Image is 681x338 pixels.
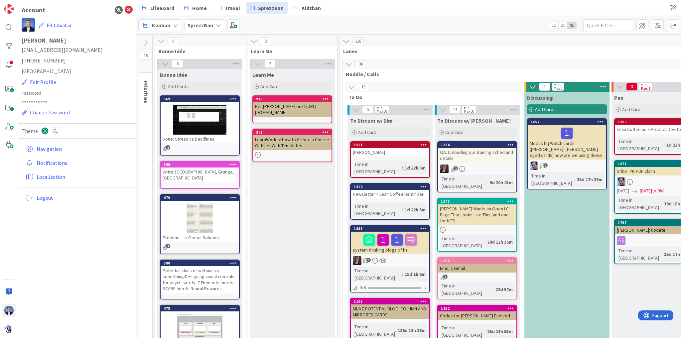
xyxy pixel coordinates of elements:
[213,2,244,14] a: Travel
[353,202,402,217] div: Time in [GEOGRAPHIC_DATA]
[161,168,239,182] div: Write: [GEOGRAPHIC_DATA], Grunge, [GEOGRAPHIC_DATA]
[290,2,325,14] a: Kidzban
[23,171,133,183] a: Localization
[348,94,514,100] span: To Do
[403,271,427,278] div: 15d 1h 6m
[362,106,373,114] span: 5
[23,143,133,155] a: Navigation
[256,97,332,101] div: 919
[485,328,514,335] div: 25d 19h 53m
[351,298,429,319] div: 1105MI/KZ POTENTIAL BLOG: COLUMN AND MIRRORED CARDS
[4,306,14,315] img: DP
[487,179,488,186] span: :
[438,264,516,273] div: Emojis Gmail
[164,162,239,167] div: 596
[22,90,133,97] label: Password
[253,102,332,117] div: Per [PERSON_NAME] on LI [URL][DOMAIN_NAME]
[454,166,458,170] span: 2
[164,97,239,101] div: 569
[161,195,239,242] div: 479Problem ---> Obeya Solution
[554,83,562,87] div: Min 1
[353,256,361,265] img: TD
[488,179,514,186] div: 9d 20h 43m
[161,135,239,143] div: Done: Stress vs Deadlines
[351,184,429,198] div: 1910Newsletter + Lean Coffee Reminder
[37,194,130,202] span: Logout
[614,94,623,101] span: Pen
[403,164,427,171] div: 1d 22h 5m
[22,18,35,32] img: DP
[396,327,427,334] div: 186d 19h 18m
[251,48,329,55] span: Learn Me
[23,157,133,169] a: Notifications
[437,117,511,124] span: To Discuss w/ Jim
[528,119,606,125] div: 1657
[641,87,650,90] div: Max 2
[161,195,239,201] div: 479
[166,244,170,248] span: 1
[377,110,387,113] div: Max 30
[664,141,665,149] span: :
[354,299,429,304] div: 1105
[180,2,211,14] a: Home
[438,305,516,311] div: 1852
[253,129,332,150] div: 302LearnWorlds: How to Create a Course Outline [With Templates]
[438,305,516,320] div: 1852Codes for [PERSON_NAME] Evolved
[528,119,606,160] div: 1657Modus hq Watch cards ([PERSON_NAME], [PERSON_NAME] eyed cards) how are we using these
[353,323,395,338] div: Time in [GEOGRAPHIC_DATA]
[260,83,282,89] span: Add Card...
[161,162,239,182] div: 596Write: [GEOGRAPHIC_DATA], Grunge, [GEOGRAPHIC_DATA]
[143,81,149,103] span: Priorities
[352,37,364,45] span: 128
[22,78,57,86] button: Edit Profile
[441,143,516,147] div: 1884
[22,108,70,117] button: Change Password
[617,247,661,262] div: Time in [GEOGRAPHIC_DATA]
[22,46,133,54] span: [EMAIL_ADDRESS][DOMAIN_NAME]
[558,22,567,29] span: 2x
[440,235,484,249] div: Time in [GEOGRAPHIC_DATA]
[440,282,493,297] div: Time in [GEOGRAPHIC_DATA]
[395,327,396,334] span: :
[161,266,239,293] div: Potential class or webinar or something:Designing visual controls for psych safety: 7 Elements me...
[164,306,239,311] div: 478
[358,129,379,135] span: Add Card...
[150,4,174,12] span: LifeBoard
[527,94,553,101] span: Discussing
[640,187,652,194] span: [DATE]
[22,5,46,15] div: Account
[225,4,240,12] span: Travel
[438,142,516,148] div: 1884
[549,22,558,29] span: 1x
[402,206,403,213] span: :
[161,305,239,311] div: 478
[661,200,662,207] span: :
[351,226,429,254] div: 1881system thinking blogs of kz
[443,275,448,279] span: 1
[626,83,637,91] span: 3
[661,251,662,258] span: :
[484,238,485,246] span: :
[438,198,516,225] div: 1343[PERSON_NAME] Wants an Open LC Page That Looks Like This (and one for KC?)
[351,298,429,304] div: 1105
[253,135,332,150] div: LearnWorlds: How to Create a Course Outline [With Templates]
[14,1,30,9] span: Support
[188,22,213,29] b: SprezzBan
[441,306,516,311] div: 1852
[366,258,371,262] span: 1
[192,4,207,12] span: Home
[22,67,133,75] span: [GEOGRAPHIC_DATA]
[160,194,240,254] a: 479Problem ---> Obeya Solution
[164,261,239,266] div: 590
[583,19,633,31] input: Quick Filter...
[302,4,321,12] span: Kidzban
[260,37,271,45] span: 2
[528,125,606,160] div: Modus hq Watch cards ([PERSON_NAME], [PERSON_NAME] eyed cards) how are we using these
[617,187,629,194] span: [DATE]
[256,130,332,135] div: 302
[354,226,429,231] div: 1881
[402,271,403,278] span: :
[528,162,606,170] div: JB
[22,37,133,44] h1: [PERSON_NAME]
[258,4,284,12] span: SprezzBan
